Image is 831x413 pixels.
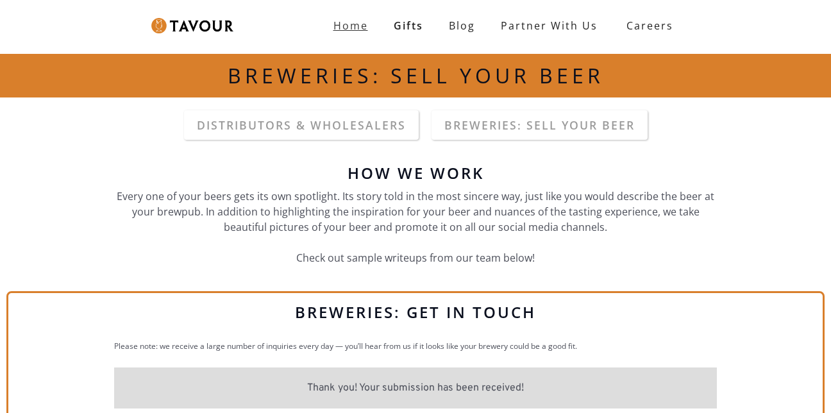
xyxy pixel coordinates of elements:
[321,13,381,38] a: Home
[114,165,717,181] h6: how we work
[381,13,436,38] a: Gifts
[114,341,717,352] p: Please note: we receive a large number of inquiries every day — you’ll hear from us if it looks l...
[184,110,419,140] a: DistributorS & wholesalers
[114,189,717,265] p: Every one of your beers gets its own spotlight. Its story told in the most sincere way, just like...
[127,380,704,396] div: Thank you! Your submission has been received!
[114,367,717,409] div: Breweries - Get in Touch success
[432,110,648,140] a: Breweries: Sell your beer
[488,13,610,38] a: partner with us
[626,13,673,38] strong: careers
[610,8,683,44] a: careers
[436,13,488,38] a: Blog
[114,299,717,325] h2: BREWERIES: GET IN TOUCH
[333,19,368,33] strong: Home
